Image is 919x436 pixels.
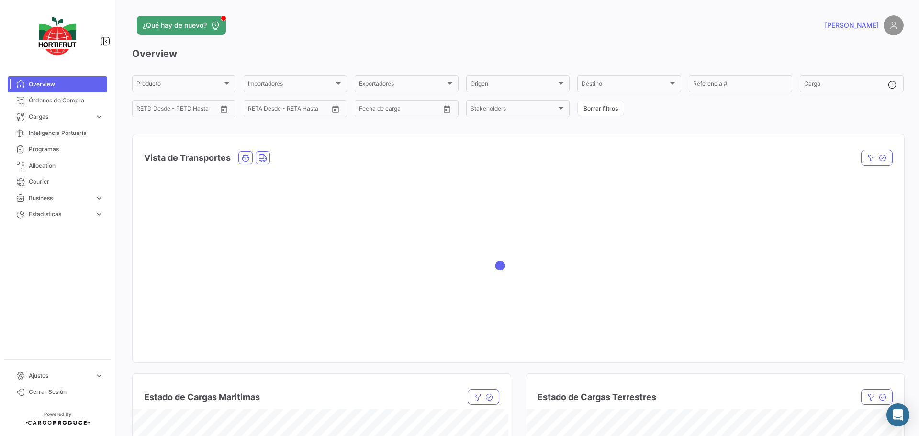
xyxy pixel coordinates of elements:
[217,102,231,116] button: Open calendar
[29,96,103,105] span: Órdenes de Compra
[29,371,91,380] span: Ajustes
[582,82,668,89] span: Destino
[328,102,343,116] button: Open calendar
[359,107,376,113] input: Desde
[8,141,107,157] a: Programas
[256,152,269,164] button: Land
[29,210,91,219] span: Estadísticas
[825,21,879,30] span: [PERSON_NAME]
[95,210,103,219] span: expand_more
[8,174,107,190] a: Courier
[160,107,199,113] input: Hasta
[29,161,103,170] span: Allocation
[34,11,81,61] img: logo-hortifrut.svg
[248,107,265,113] input: Desde
[29,129,103,137] span: Inteligencia Portuaria
[29,145,103,154] span: Programas
[239,152,252,164] button: Ocean
[132,47,904,60] h3: Overview
[136,82,223,89] span: Producto
[95,371,103,380] span: expand_more
[8,157,107,174] a: Allocation
[8,125,107,141] a: Inteligencia Portuaria
[136,107,154,113] input: Desde
[143,21,207,30] span: ¿Qué hay de nuevo?
[471,82,557,89] span: Origen
[29,178,103,186] span: Courier
[577,101,624,116] button: Borrar filtros
[95,194,103,202] span: expand_more
[383,107,421,113] input: Hasta
[538,391,656,404] h4: Estado de Cargas Terrestres
[440,102,454,116] button: Open calendar
[8,76,107,92] a: Overview
[137,16,226,35] button: ¿Qué hay de nuevo?
[8,92,107,109] a: Órdenes de Compra
[29,388,103,396] span: Cerrar Sesión
[884,15,904,35] img: placeholder-user.png
[886,403,909,426] div: Abrir Intercom Messenger
[144,391,260,404] h4: Estado de Cargas Maritimas
[29,80,103,89] span: Overview
[144,151,231,165] h4: Vista de Transportes
[471,107,557,113] span: Stakeholders
[29,112,91,121] span: Cargas
[272,107,310,113] input: Hasta
[95,112,103,121] span: expand_more
[29,194,91,202] span: Business
[248,82,334,89] span: Importadores
[359,82,445,89] span: Exportadores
